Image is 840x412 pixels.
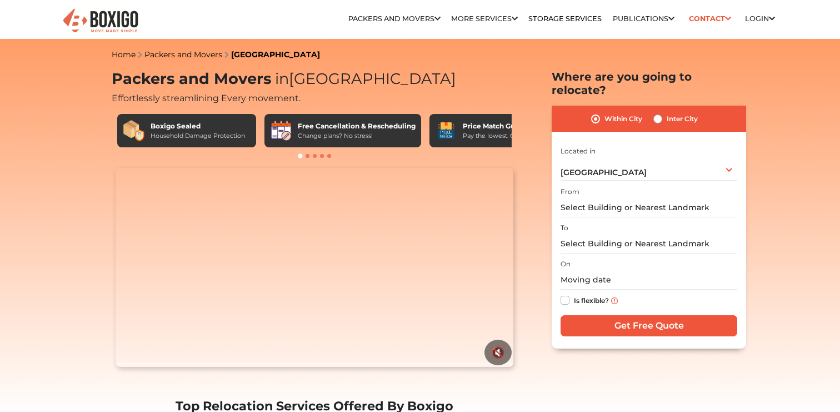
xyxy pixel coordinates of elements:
[561,259,571,269] label: On
[144,49,222,59] a: Packers and Movers
[271,70,456,88] span: [GEOGRAPHIC_DATA]
[463,131,547,141] div: Pay the lowest. Guaranteed!
[298,131,416,141] div: Change plans? No stress!
[561,315,737,336] input: Get Free Quote
[62,7,139,34] img: Boxigo
[112,70,517,88] h1: Packers and Movers
[112,93,301,103] span: Effortlessly streamlining Every movement.
[561,198,737,217] input: Select Building or Nearest Landmark
[298,121,416,131] div: Free Cancellation & Rescheduling
[561,187,579,197] label: From
[123,120,145,142] img: Boxigo Sealed
[116,168,513,367] video: Your browser does not support the video tag.
[151,131,245,141] div: Household Damage Protection
[745,14,775,23] a: Login
[451,14,518,23] a: More services
[574,294,609,305] label: Is flexible?
[112,49,136,59] a: Home
[561,234,737,254] input: Select Building or Nearest Landmark
[604,112,642,126] label: Within City
[348,14,441,23] a: Packers and Movers
[561,146,596,156] label: Located in
[528,14,602,23] a: Storage Services
[463,121,547,131] div: Price Match Guarantee
[484,340,512,365] button: 🔇
[561,270,737,290] input: Moving date
[611,297,618,304] img: info
[270,120,292,142] img: Free Cancellation & Rescheduling
[275,70,289,88] span: in
[561,223,568,233] label: To
[613,14,674,23] a: Publications
[561,167,647,177] span: [GEOGRAPHIC_DATA]
[552,70,746,97] h2: Where are you going to relocate?
[667,112,698,126] label: Inter City
[435,120,457,142] img: Price Match Guarantee
[151,121,245,131] div: Boxigo Sealed
[685,10,734,27] a: Contact
[231,49,320,59] a: [GEOGRAPHIC_DATA]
